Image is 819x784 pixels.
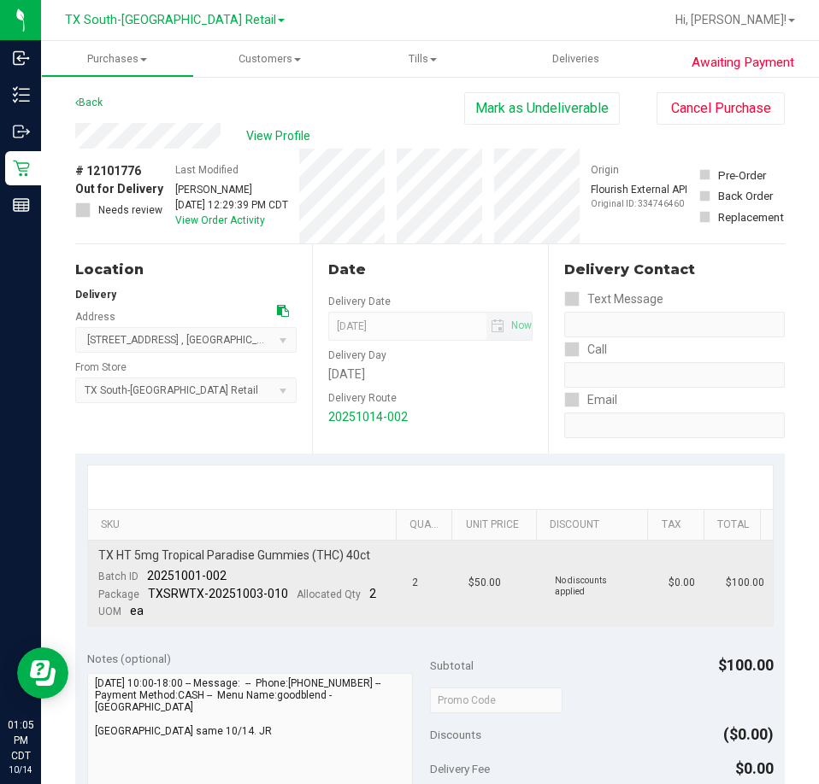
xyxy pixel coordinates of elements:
div: [DATE] [328,366,533,383]
inline-svg: Inventory [13,86,30,103]
span: $0.00 [735,759,774,777]
input: Promo Code [430,687,563,713]
div: [DATE] 12:29:39 PM CDT [175,197,288,213]
a: 20251014-002 [328,410,408,424]
span: 2 [369,587,376,600]
span: Batch ID [98,570,138,582]
div: [PERSON_NAME] [175,182,288,197]
span: Notes (optional) [87,652,171,665]
label: Origin [591,162,619,178]
span: $100.00 [718,656,774,674]
span: Package [98,588,139,600]
span: TX South-[GEOGRAPHIC_DATA] Retail [76,378,274,402]
a: Purchases [41,41,194,77]
inline-svg: Inbound [13,50,30,67]
a: SKU [101,518,390,532]
button: Mark as Undeliverable [464,92,620,125]
span: View Profile [246,127,315,145]
p: 01:05 PM CDT [8,717,33,764]
span: Purchases [42,51,193,67]
span: ea [130,604,144,617]
button: Cancel Purchase [657,92,785,125]
span: , [GEOGRAPHIC_DATA] [181,334,285,346]
label: Call [564,337,607,362]
a: Tax [662,518,698,532]
a: Tills [346,41,499,77]
span: Set Current date [507,313,536,338]
span: Subtotal [430,658,474,672]
span: Delivery Fee [430,762,490,775]
input: Format: (999) 999-9999 [564,312,785,337]
input: Format: (999) 999-9999 [564,362,785,388]
span: select [271,328,296,352]
label: Text Message [564,287,663,312]
label: Email [564,388,617,412]
span: TXSRWTX-20251003-010 [148,587,288,600]
span: Allocated Qty [297,588,361,600]
a: View Order Activity [175,214,265,226]
span: TX South-[GEOGRAPHIC_DATA] Retail [65,13,276,27]
span: TX HT 5mg Tropical Paradise Gummies (THC) 40ct [98,547,370,564]
span: # 12101776 [75,162,141,180]
div: Delivery Contact [564,260,785,280]
div: Pre-Order [718,167,766,184]
span: Customers [195,51,346,67]
a: Discount [550,518,641,532]
p: Original ID: 334746460 [591,197,687,210]
div: Flourish External API [591,182,687,210]
a: Quantity [409,518,445,532]
span: Needs review [98,202,162,218]
label: Delivery Route [328,390,397,406]
div: Back Order [718,187,773,204]
label: Delivery Day [328,348,386,363]
inline-svg: Reports [13,196,30,214]
div: Date [328,260,533,280]
label: Delivery Date [328,294,391,309]
span: $0.00 [669,575,695,591]
span: No discounts applied [555,576,607,596]
span: select [271,378,296,402]
span: Deliveries [529,51,622,67]
span: Tills [347,51,498,67]
p: 10/14 [8,764,33,776]
div: Location [75,260,297,280]
span: select [486,311,509,341]
span: Awaiting Payment [692,53,794,73]
a: Back [75,97,103,108]
span: UOM [98,606,121,617]
span: $50.00 [468,575,501,591]
span: 2 [412,575,418,591]
span: 20251001-002 [147,569,227,582]
span: Discounts [430,719,481,750]
span: $100.00 [726,575,764,591]
inline-svg: Outbound [13,123,30,140]
div: Copy address to clipboard [277,302,289,320]
span: ($0.00) [723,725,774,743]
label: From Store [75,360,127,375]
inline-svg: Retail [13,160,30,177]
a: Customers [194,41,347,77]
iframe: Resource center [17,647,68,699]
a: Unit Price [466,518,530,532]
strong: Delivery [75,289,116,301]
div: Replacement [718,208,784,225]
label: Last Modified [175,162,239,178]
label: Address [75,309,115,325]
a: Deliveries [499,41,652,77]
span: select [510,311,532,341]
span: Hi, [PERSON_NAME]! [675,13,787,26]
span: Out for Delivery [75,180,163,198]
a: Total [717,518,753,532]
span: [STREET_ADDRESS] [87,334,179,346]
